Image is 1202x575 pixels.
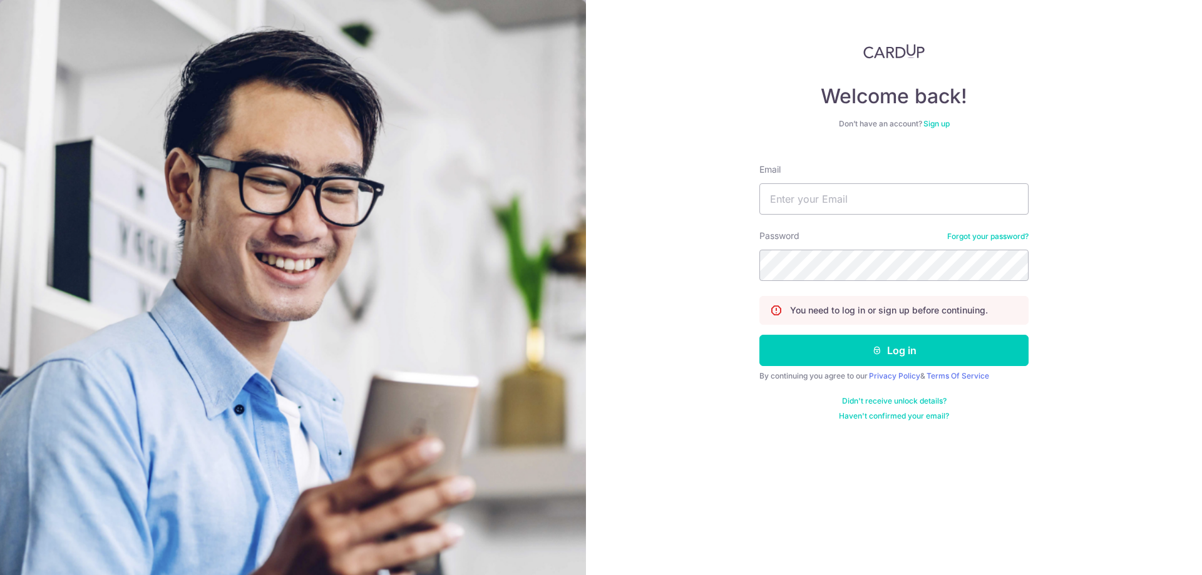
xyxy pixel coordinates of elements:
[923,119,950,128] a: Sign up
[842,396,947,406] a: Didn't receive unlock details?
[759,335,1029,366] button: Log in
[869,371,920,380] a: Privacy Policy
[947,232,1029,242] a: Forgot your password?
[927,371,989,380] a: Terms Of Service
[759,371,1029,381] div: By continuing you agree to our &
[759,84,1029,109] h4: Welcome back!
[759,230,799,242] label: Password
[839,411,949,421] a: Haven't confirmed your email?
[759,163,781,176] label: Email
[863,44,925,59] img: CardUp Logo
[759,183,1029,215] input: Enter your Email
[759,119,1029,129] div: Don’t have an account?
[790,304,988,317] p: You need to log in or sign up before continuing.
